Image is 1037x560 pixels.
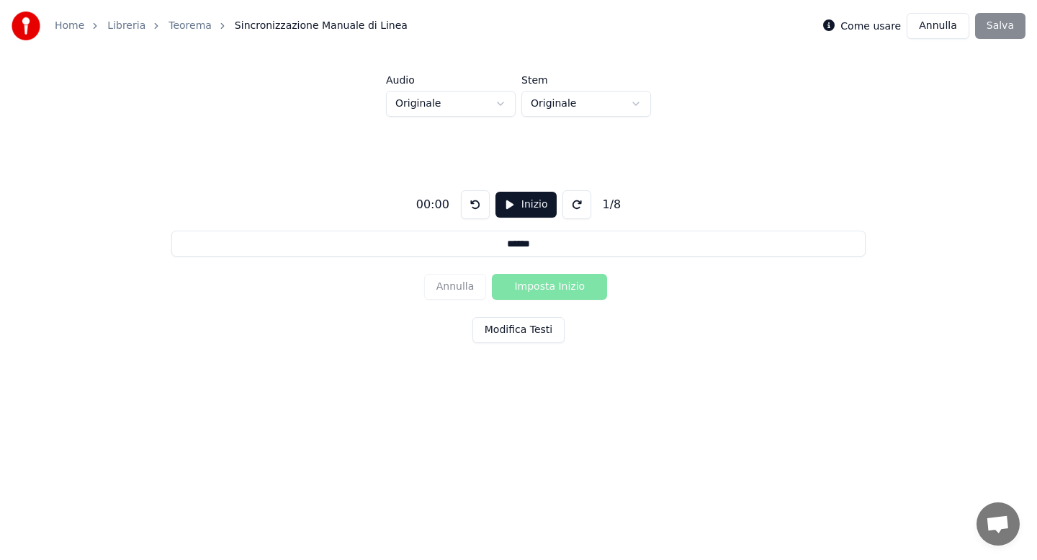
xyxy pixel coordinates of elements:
button: Annulla [907,13,969,39]
a: Teorema [169,19,212,33]
button: Inizio [495,192,557,218]
a: Home [55,19,84,33]
label: Stem [521,75,651,85]
div: 1 / 8 [597,196,627,213]
a: Libreria [107,19,145,33]
button: Modifica Testi [472,317,565,343]
label: Come usare [840,21,901,31]
label: Audio [386,75,516,85]
div: 00:00 [410,196,455,213]
div: Aprire la chat [977,502,1020,546]
nav: breadcrumb [55,19,408,33]
span: Sincronizzazione Manuale di Linea [235,19,408,33]
img: youka [12,12,40,40]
